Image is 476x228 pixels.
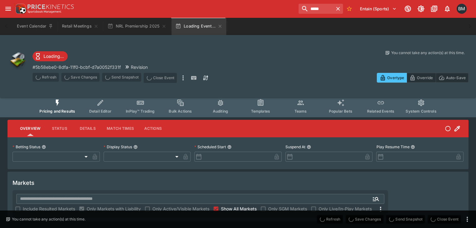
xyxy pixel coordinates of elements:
span: Detail Editor [89,109,111,114]
img: Sportsbook Management [28,10,61,13]
button: Match Times [102,121,139,136]
button: Play Resume Time [411,145,415,149]
button: NRL Premiership 2025 [104,18,170,35]
button: Status [45,121,74,136]
p: Display Status [104,144,132,149]
h5: Markets [13,179,34,186]
p: Play Resume Time [376,144,409,149]
span: InPlay™ Trading [126,109,155,114]
span: Only SGM Markets [268,205,307,212]
button: more [179,73,187,83]
p: Revision [131,64,148,70]
button: Toggle light/dark mode [415,3,427,14]
span: Include Resulted Markets [23,205,75,212]
button: Open [370,193,381,205]
button: Loading Event... [171,18,226,35]
span: Auditing [213,109,228,114]
button: Byron Monk [455,2,468,16]
span: System Controls [406,109,436,114]
p: Scheduled Start [194,144,226,149]
p: You cannot take any action(s) at this time. [12,216,85,222]
span: Only Markets with Liability [87,205,141,212]
span: Pricing and Results [39,109,75,114]
p: Overtype [387,74,404,81]
svg: More [377,205,384,213]
p: Copy To Clipboard [33,64,121,70]
button: more [463,215,471,223]
button: Scheduled Start [227,145,232,149]
p: Loading... [44,53,64,59]
span: Bulk Actions [169,109,192,114]
span: Only Live/In-Play Markets [319,205,372,212]
button: Retail Meetings [58,18,102,35]
div: Event type filters [34,95,441,117]
p: Betting Status [13,144,40,149]
button: Connected to PK [402,3,413,14]
button: Select Tenant [356,4,400,14]
img: PriceKinetics Logo [14,3,26,15]
button: Event Calendar [13,18,57,35]
button: Display Status [133,145,138,149]
span: Show All Markets [221,205,257,212]
button: Overtype [377,73,407,83]
p: Override [417,74,433,81]
div: Start From [377,73,468,83]
span: Templates [251,109,270,114]
span: Only Active/Visible Markets [152,205,209,212]
button: Override [407,73,436,83]
p: Suspend At [285,144,305,149]
button: Overview [15,121,45,136]
button: Details [74,121,102,136]
div: Byron Monk [457,4,467,14]
button: open drawer [3,3,14,14]
img: PriceKinetics [28,4,74,9]
button: Actions [139,121,167,136]
button: Notifications [442,3,453,14]
button: No Bookmarks [344,4,354,14]
span: Teams [294,109,307,114]
p: Auto-Save [446,74,466,81]
button: Documentation [428,3,440,14]
span: Popular Bets [329,109,352,114]
input: search [299,4,333,14]
img: other.png [8,50,28,70]
span: Related Events [367,109,394,114]
p: You cannot take any action(s) at this time. [391,50,465,56]
button: Betting Status [42,145,46,149]
button: Suspend At [307,145,311,149]
button: Auto-Save [436,73,468,83]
